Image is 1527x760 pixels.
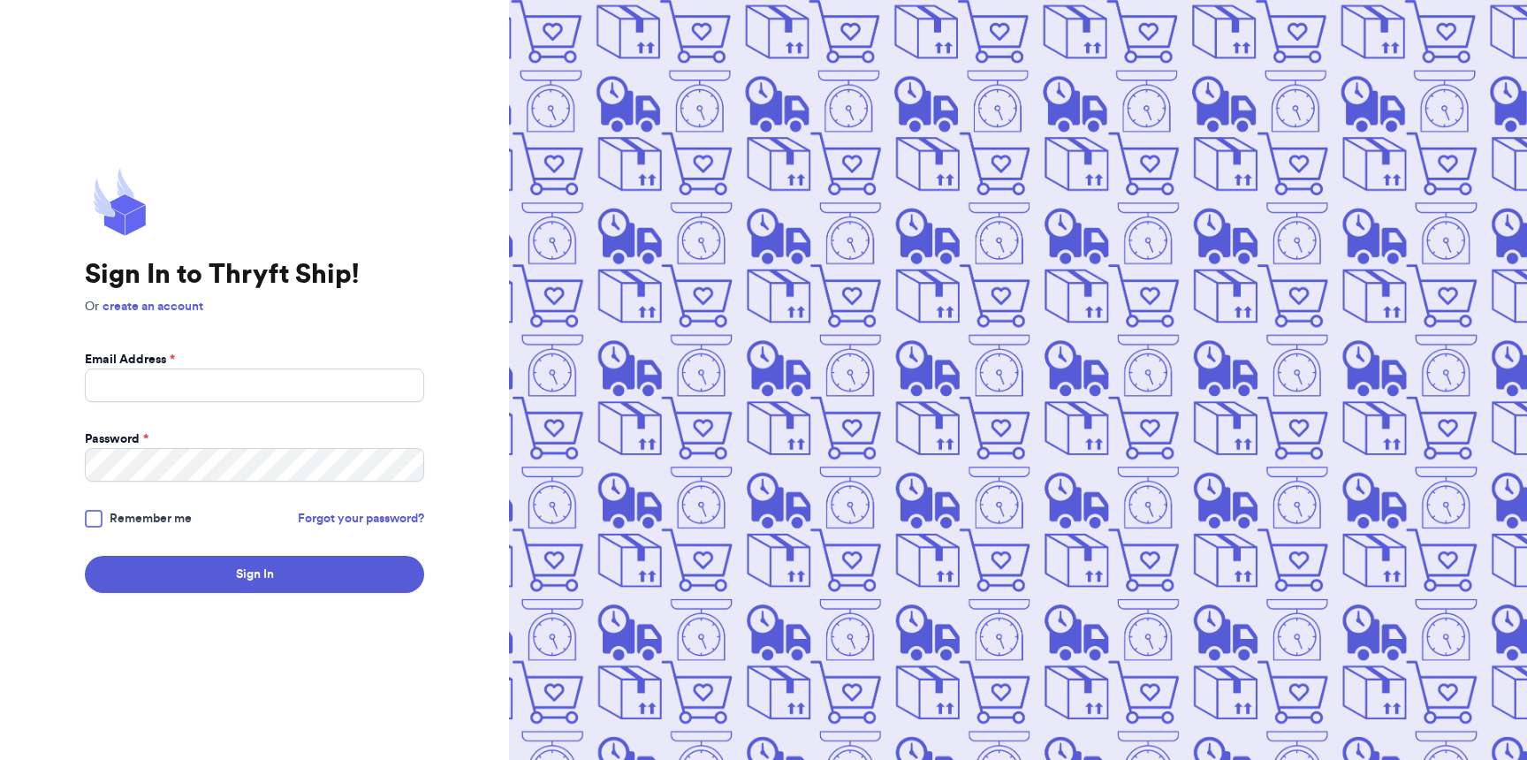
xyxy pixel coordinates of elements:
a: Forgot your password? [298,510,424,528]
label: Password [85,430,148,448]
h1: Sign In to Thryft Ship! [85,259,424,291]
a: create an account [103,300,203,313]
span: Remember me [110,510,192,528]
p: Or [85,298,424,315]
button: Sign In [85,556,424,593]
label: Email Address [85,351,175,369]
